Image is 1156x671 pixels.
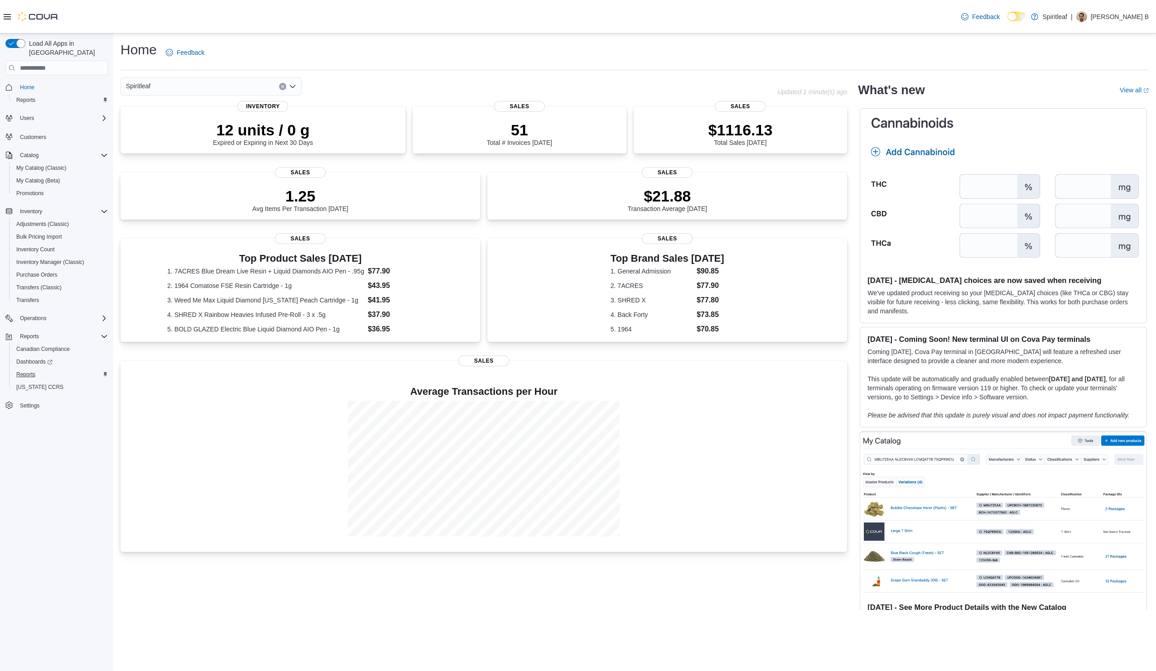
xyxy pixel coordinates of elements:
em: Please be advised that this update is purely visual and does not impact payment functionality. [867,412,1129,419]
img: Cova [18,12,59,21]
a: Reports [13,369,39,380]
dt: 1. 7ACRES Blue Dream Live Resin + Liquid Diamonds AIO Pen - .95g [167,267,364,276]
p: Coming [DATE], Cova Pay terminal in [GEOGRAPHIC_DATA] will feature a refreshed user interface des... [867,347,1139,365]
a: Transfers [13,295,43,306]
a: Inventory Count [13,244,58,255]
dt: 2. 7ACRES [611,281,693,290]
span: Reports [13,369,108,380]
span: Inventory [237,101,288,112]
span: Catalog [20,152,39,159]
strong: [DATE] and [DATE] [1049,375,1105,383]
dt: 3. SHRED X [611,296,693,305]
button: Home [2,81,111,94]
span: Adjustments (Classic) [16,220,69,228]
div: Avg Items Per Transaction [DATE] [252,187,348,212]
p: $21.88 [627,187,707,205]
button: Reports [9,368,111,381]
button: Open list of options [289,83,296,90]
dd: $36.95 [368,324,433,335]
span: Catalog [16,150,108,161]
p: $1116.13 [708,121,773,139]
span: Bulk Pricing Import [16,233,62,240]
dt: 5. 1964 [611,325,693,334]
span: Promotions [16,190,44,197]
span: Settings [16,400,108,411]
a: My Catalog (Beta) [13,175,64,186]
span: Sales [642,167,693,178]
span: Sales [715,101,766,112]
h3: Top Brand Sales [DATE] [611,253,724,264]
button: Transfers (Classic) [9,281,111,294]
a: Home [16,82,38,93]
h3: Top Product Sales [DATE] [167,253,433,264]
button: Reports [16,331,43,342]
dd: $37.90 [368,309,433,320]
span: Sales [275,233,326,244]
button: Adjustments (Classic) [9,218,111,230]
button: Operations [2,312,111,325]
div: Total # Invoices [DATE] [487,121,552,146]
a: Bulk Pricing Import [13,231,66,242]
dd: $73.85 [697,309,724,320]
p: Updated 1 minute(s) ago [777,88,847,96]
a: Customers [16,132,50,143]
dt: 5. BOLD GLAZED Electric Blue Liquid Diamond AIO Pen - 1g [167,325,364,334]
span: Customers [16,131,108,142]
a: [US_STATE] CCRS [13,382,67,393]
button: Inventory [2,205,111,218]
h1: Home [120,41,157,59]
a: My Catalog (Classic) [13,163,70,173]
button: Bulk Pricing Import [9,230,111,243]
div: Transaction Average [DATE] [627,187,707,212]
input: Dark Mode [1007,12,1026,21]
button: My Catalog (Beta) [9,174,111,187]
span: Sales [494,101,545,112]
a: Reports [13,95,39,105]
span: Transfers [16,297,39,304]
span: Bulk Pricing Import [13,231,108,242]
button: Transfers [9,294,111,307]
dd: $90.85 [697,266,724,277]
span: Operations [16,313,108,324]
dt: 2. 1964 Comatose FSE Resin Cartridge - 1g [167,281,364,290]
span: Washington CCRS [13,382,108,393]
button: Purchase Orders [9,268,111,281]
span: Load All Apps in [GEOGRAPHIC_DATA] [25,39,108,57]
a: Feedback [958,8,1003,26]
button: Users [16,113,38,124]
h3: [DATE] - See More Product Details with the New Catalog [867,603,1139,612]
span: Reports [16,96,35,104]
dt: 1. General Admission [611,267,693,276]
button: Reports [2,330,111,343]
span: Inventory Count [13,244,108,255]
dt: 3. Weed Me Max Liquid Diamond [US_STATE] Peach Cartridge - 1g [167,296,364,305]
span: Customers [20,134,46,141]
span: Transfers (Classic) [16,284,62,291]
a: View allExternal link [1120,86,1149,94]
span: Dashboards [16,358,53,365]
svg: External link [1143,88,1149,93]
a: Dashboards [9,355,111,368]
span: My Catalog (Classic) [13,163,108,173]
button: My Catalog (Classic) [9,162,111,174]
span: Promotions [13,188,108,199]
span: Spiritleaf [126,81,150,91]
span: Transfers [13,295,108,306]
button: Inventory Count [9,243,111,256]
span: Inventory [16,206,108,217]
dd: $77.90 [697,280,724,291]
a: Transfers (Classic) [13,282,65,293]
span: My Catalog (Beta) [16,177,60,184]
span: Purchase Orders [16,271,58,278]
dt: 4. SHRED X Rainbow Heavies Infused Pre-Roll - 3 x .5g [167,310,364,319]
button: Promotions [9,187,111,200]
span: Settings [20,402,39,409]
p: 1.25 [252,187,348,205]
span: Home [16,81,108,93]
button: Inventory Manager (Classic) [9,256,111,268]
dd: $43.95 [368,280,433,291]
a: Adjustments (Classic) [13,219,72,230]
span: [US_STATE] CCRS [16,383,63,391]
button: [US_STATE] CCRS [9,381,111,393]
span: Canadian Compliance [13,344,108,355]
